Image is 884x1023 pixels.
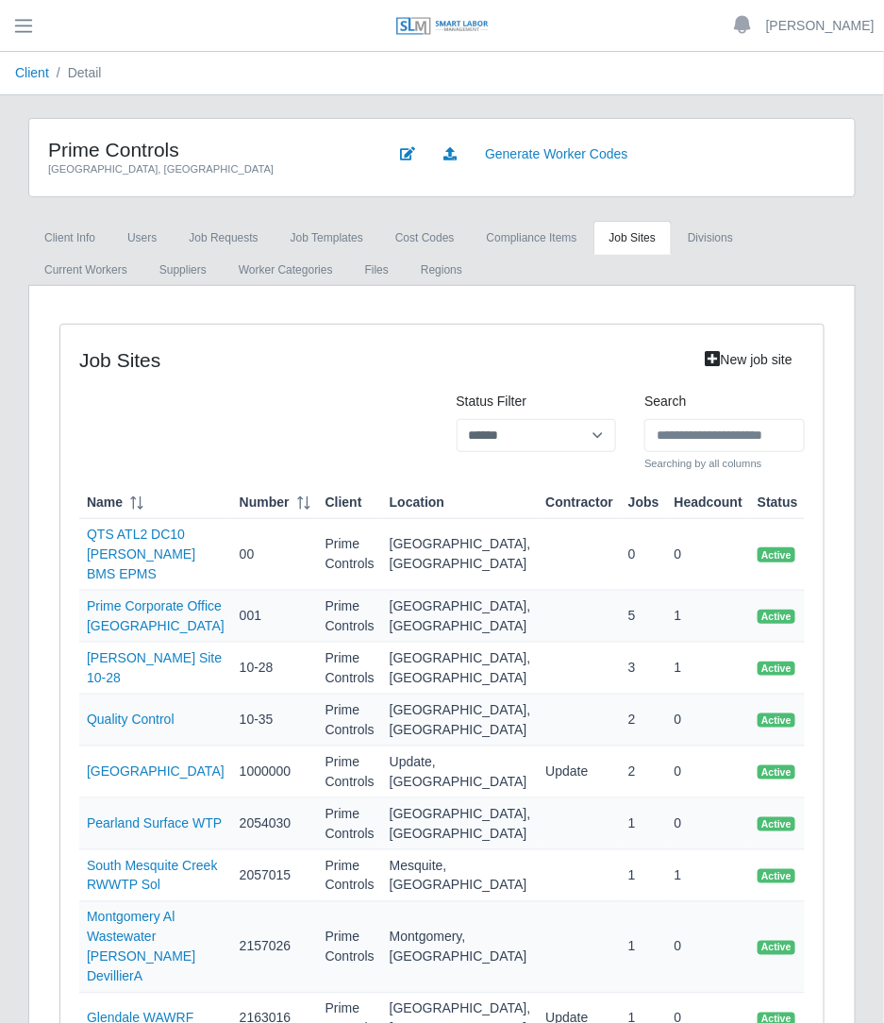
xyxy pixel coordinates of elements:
[382,746,539,798] td: Update, [GEOGRAPHIC_DATA]
[667,850,750,902] td: 1
[758,941,795,956] span: Active
[758,662,795,677] span: Active
[232,798,318,850] td: 2054030
[223,253,349,287] a: Worker Categories
[87,910,195,984] a: Montgomery Al Wastewater [PERSON_NAME] DevillierA
[593,221,672,255] a: job sites
[382,519,539,591] td: [GEOGRAPHIC_DATA], [GEOGRAPHIC_DATA]
[379,221,471,255] a: cost codes
[621,591,667,643] td: 5
[758,610,795,625] span: Active
[318,519,382,591] td: Prime Controls
[405,253,478,287] a: Regions
[48,161,359,177] div: [GEOGRAPHIC_DATA], [GEOGRAPHIC_DATA]
[232,746,318,798] td: 1000000
[318,591,382,643] td: Prime Controls
[15,65,49,80] a: Client
[382,902,539,994] td: Montgomery, [GEOGRAPHIC_DATA]
[667,591,750,643] td: 1
[87,712,175,727] a: Quality Control
[538,746,621,798] td: Update
[325,493,362,512] span: Client
[621,695,667,746] td: 2
[349,253,405,287] a: Files
[111,221,173,255] a: Users
[758,817,795,832] span: Active
[79,348,616,372] h4: job sites
[667,902,750,994] td: 0
[240,493,290,512] span: Number
[675,493,742,512] span: Headcount
[672,221,749,255] a: Divisions
[49,63,102,83] li: Detail
[232,519,318,591] td: 00
[87,650,222,685] a: [PERSON_NAME] Site 10-28
[667,798,750,850] td: 0
[644,392,686,411] label: Search
[758,765,795,780] span: Active
[87,598,225,633] a: Prime Corporate Office [GEOGRAPHIC_DATA]
[87,763,225,779] a: [GEOGRAPHIC_DATA]
[232,902,318,994] td: 2157026
[621,798,667,850] td: 1
[232,643,318,695] td: 10-28
[318,643,382,695] td: Prime Controls
[758,713,795,729] span: Active
[318,850,382,902] td: Prime Controls
[621,519,667,591] td: 0
[87,493,123,512] span: Name
[628,493,659,512] span: Jobs
[87,815,222,830] a: Pearland Surface WTP
[318,695,382,746] td: Prime Controls
[621,643,667,695] td: 3
[28,253,143,287] a: Current Workers
[318,902,382,994] td: Prime Controls
[275,221,379,255] a: Job Templates
[621,902,667,994] td: 1
[766,16,875,36] a: [PERSON_NAME]
[87,858,218,893] a: South Mesquite Creek RWWTP Sol
[621,746,667,798] td: 2
[758,869,795,884] span: Active
[173,221,274,255] a: Job Requests
[382,643,539,695] td: [GEOGRAPHIC_DATA], [GEOGRAPHIC_DATA]
[87,527,195,581] a: QTS ATL2 DC10 [PERSON_NAME] BMS EPMS
[545,493,613,512] span: Contractor
[318,746,382,798] td: Prime Controls
[382,695,539,746] td: [GEOGRAPHIC_DATA], [GEOGRAPHIC_DATA]
[644,456,805,472] small: Searching by all columns
[471,221,593,255] a: Compliance Items
[457,392,527,411] label: Status Filter
[232,850,318,902] td: 2057015
[667,746,750,798] td: 0
[28,221,111,255] a: Client Info
[473,138,640,171] a: Generate Worker Codes
[232,695,318,746] td: 10-35
[318,798,382,850] td: Prime Controls
[48,138,359,161] h4: Prime Controls
[667,519,750,591] td: 0
[758,547,795,562] span: Active
[667,695,750,746] td: 0
[390,493,444,512] span: Location
[382,591,539,643] td: [GEOGRAPHIC_DATA], [GEOGRAPHIC_DATA]
[232,591,318,643] td: 001
[758,493,798,512] span: Status
[693,344,805,377] a: New job site
[621,850,667,902] td: 1
[667,643,750,695] td: 1
[143,253,223,287] a: Suppliers
[382,850,539,902] td: Mesquite, [GEOGRAPHIC_DATA]
[382,798,539,850] td: [GEOGRAPHIC_DATA], [GEOGRAPHIC_DATA]
[395,16,490,37] img: SLM Logo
